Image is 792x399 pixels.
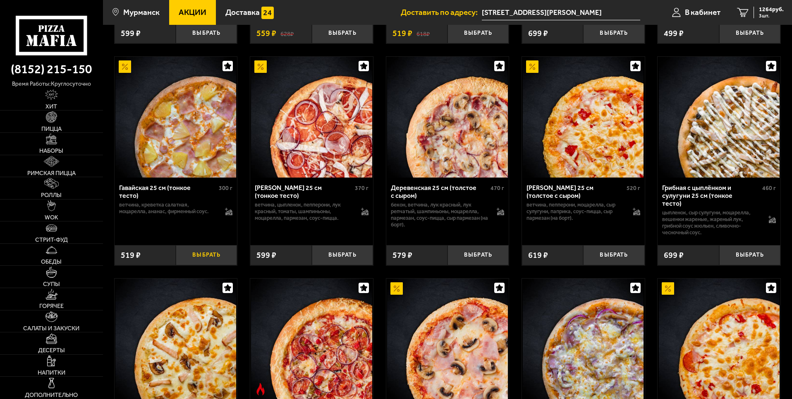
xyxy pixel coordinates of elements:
span: Наборы [39,148,63,154]
span: 559 ₽ [256,28,276,38]
img: Грибная с цыплёнком и сулугуни 25 см (тонкое тесто) [659,57,780,178]
img: Акционный [526,60,538,73]
span: Римская пицца [27,170,76,176]
img: Гавайская 25 см (тонкое тесто) [115,57,236,178]
span: 579 ₽ [392,250,412,260]
img: Прошутто Формаджио 25 см (толстое с сыром) [523,57,644,178]
span: 300 г [219,185,232,192]
button: Выбрать [447,23,509,43]
img: Острое блюдо [254,383,267,395]
s: 618 ₽ [416,29,430,37]
p: ветчина, пепперони, моцарелла, сыр сулугуни, паприка, соус-пицца, сыр пармезан (на борт). [526,202,625,221]
span: 470 г [491,185,504,192]
span: Доставить по адресу: [401,8,482,16]
input: Ваш адрес доставки [482,5,640,20]
img: Деревенская 25 см (толстое с сыром) [387,57,508,178]
p: бекон, ветчина, лук красный, лук репчатый, шампиньоны, моцарелла, пармезан, соус-пицца, сыр парме... [391,202,489,228]
span: 370 г [355,185,368,192]
div: [PERSON_NAME] 25 см (тонкое тесто) [255,184,353,199]
img: 15daf4d41897b9f0e9f617042186c801.svg [261,7,274,19]
button: Выбрать [312,245,373,265]
span: Горячее [39,303,64,309]
span: 699 ₽ [528,28,548,38]
button: Выбрать [176,245,237,265]
span: Десерты [38,347,65,353]
span: Супы [43,281,60,287]
a: Деревенская 25 см (толстое с сыром) [386,57,509,178]
span: Салаты и закуски [23,325,79,331]
div: Грибная с цыплёнком и сулугуни 25 см (тонкое тесто) [662,184,760,207]
span: 519 ₽ [392,28,412,38]
s: 628 ₽ [280,29,294,37]
span: Доставка [225,8,260,16]
span: 499 ₽ [664,28,684,38]
span: 699 ₽ [664,250,684,260]
img: Акционный [662,282,674,295]
img: Петровская 25 см (тонкое тесто) [251,57,372,178]
span: Напитки [38,370,65,375]
span: WOK [45,214,58,220]
div: [PERSON_NAME] 25 см (толстое с сыром) [526,184,625,199]
span: 460 г [762,185,776,192]
span: 519 ₽ [121,250,141,260]
div: Гавайская 25 см (тонкое тесто) [119,184,217,199]
p: цыпленок, сыр сулугуни, моцарелла, вешенки жареные, жареный лук, грибной соус Жюльен, сливочно-че... [662,209,760,236]
span: Стрит-фуд [35,237,68,243]
span: 1264 руб. [759,7,784,12]
a: АкционныйГавайская 25 см (тонкое тесто) [115,57,237,178]
span: 619 ₽ [528,250,548,260]
button: Выбрать [312,23,373,43]
button: Выбрать [176,23,237,43]
span: 599 ₽ [121,28,141,38]
span: Акции [179,8,206,16]
span: Пицца [41,126,62,132]
button: Выбрать [719,23,780,43]
span: 3 шт. [759,13,784,18]
img: Акционный [119,60,131,73]
p: ветчина, цыпленок, пепперони, лук красный, томаты, шампиньоны, моцарелла, пармезан, соус-пицца. [255,202,353,221]
span: Роллы [41,192,62,198]
span: 599 ₽ [256,250,276,260]
span: 520 г [627,185,640,192]
a: АкционныйПетровская 25 см (тонкое тесто) [250,57,373,178]
img: Акционный [254,60,267,73]
span: улица Магомета Гаджиева, 7 [482,5,640,20]
span: В кабинет [685,8,720,16]
button: Выбрать [583,245,644,265]
a: Грибная с цыплёнком и сулугуни 25 см (тонкое тесто) [658,57,780,178]
span: Мурманск [123,8,160,16]
span: Обеды [41,259,62,264]
a: АкционныйПрошутто Формаджио 25 см (толстое с сыром) [522,57,645,178]
button: Выбрать [583,23,644,43]
button: Выбрать [447,245,509,265]
span: Хит [45,103,57,109]
img: Акционный [390,282,403,295]
span: Дополнительно [25,392,78,398]
p: ветчина, креветка салатная, моцарелла, ананас, фирменный соус. [119,202,217,215]
div: Деревенская 25 см (толстое с сыром) [391,184,489,199]
button: Выбрать [719,245,780,265]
